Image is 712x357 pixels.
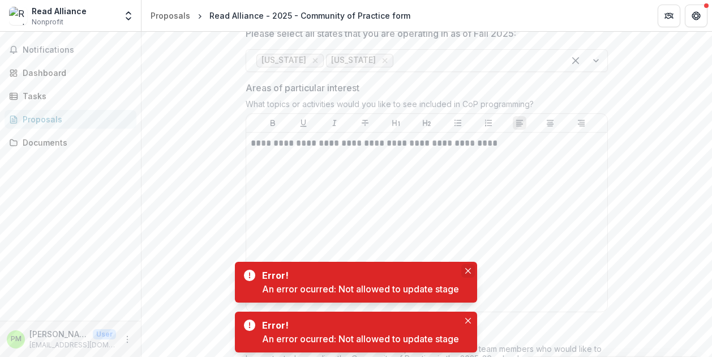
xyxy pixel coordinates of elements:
button: Align Right [574,116,588,130]
a: Tasks [5,87,136,105]
button: Bullet List [451,116,465,130]
div: Tasks [23,90,127,102]
div: What topics or activities would you like to see included in CoP programming? [246,99,608,113]
button: Notifications [5,41,136,59]
button: Open entity switcher [121,5,136,27]
button: Strike [358,116,372,130]
img: Read Alliance [9,7,27,25]
a: Proposals [146,7,195,24]
div: Proposals [23,113,127,125]
p: Areas of particular interest [246,81,359,95]
div: Remove New York [310,55,321,66]
span: Notifications [23,45,132,55]
p: [EMAIL_ADDRESS][DOMAIN_NAME] [29,340,116,350]
div: Error! [262,269,454,282]
div: Read Alliance - 2025 - Community of Practice form [209,10,410,22]
div: Documents [23,137,127,148]
button: Close [461,314,475,328]
button: Close [461,264,475,278]
button: Ordered List [482,116,495,130]
div: An error ocurred: Not allowed to update stage [262,282,459,296]
div: Remove Pennsylvania [379,55,391,66]
button: Heading 2 [420,116,434,130]
a: Dashboard [5,63,136,82]
nav: breadcrumb [146,7,415,24]
span: [US_STATE] [331,56,376,65]
button: Heading 1 [389,116,403,130]
div: An error ocurred: Not allowed to update stage [262,332,459,346]
button: Align Left [513,116,526,130]
div: Clear selected options [567,52,585,70]
p: User [93,329,116,339]
a: Proposals [5,110,136,129]
div: Dashboard [23,67,127,79]
button: Partners [658,5,680,27]
button: More [121,333,134,346]
p: Please select all states that you are operating in as of Fall 2025: [246,27,516,40]
button: Bold [266,116,280,130]
div: Patricia MacLean [11,335,22,343]
span: Nonprofit [32,17,63,27]
div: Error! [262,318,454,332]
button: Get Help [685,5,707,27]
button: Align Center [543,116,557,130]
a: Documents [5,133,136,152]
div: Read Alliance [32,5,87,17]
button: Underline [297,116,310,130]
span: [US_STATE] [261,56,306,65]
p: [PERSON_NAME] [29,328,88,340]
button: Italicize [328,116,341,130]
div: Proposals [151,10,190,22]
